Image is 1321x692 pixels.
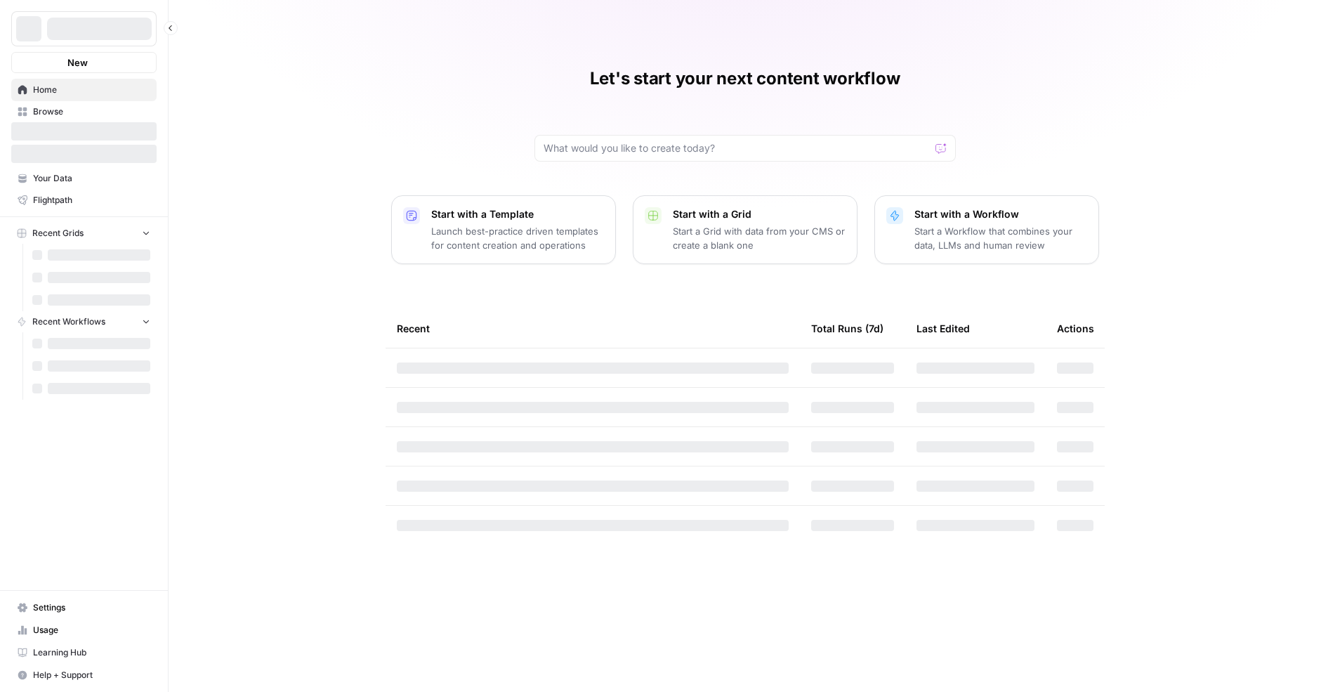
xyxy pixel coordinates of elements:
span: Home [33,84,150,96]
span: Browse [33,105,150,118]
a: Browse [11,100,157,123]
div: Total Runs (7d) [811,309,883,348]
button: Recent Grids [11,223,157,244]
div: Last Edited [916,309,970,348]
span: Recent Grids [32,227,84,240]
p: Start with a Template [431,207,604,221]
p: Launch best-practice driven templates for content creation and operations [431,224,604,252]
a: Your Data [11,167,157,190]
span: Settings [33,601,150,614]
span: Usage [33,624,150,636]
button: Start with a TemplateLaunch best-practice driven templates for content creation and operations [391,195,616,264]
div: Recent [397,309,789,348]
p: Start with a Workflow [914,207,1087,221]
span: Help + Support [33,669,150,681]
button: Recent Workflows [11,311,157,332]
input: What would you like to create today? [544,141,930,155]
p: Start a Workflow that combines your data, LLMs and human review [914,224,1087,252]
button: Start with a WorkflowStart a Workflow that combines your data, LLMs and human review [874,195,1099,264]
span: New [67,56,88,70]
span: Your Data [33,172,150,185]
h1: Let's start your next content workflow [590,67,900,90]
a: Home [11,79,157,101]
a: Flightpath [11,189,157,211]
div: Actions [1057,309,1094,348]
p: Start a Grid with data from your CMS or create a blank one [673,224,846,252]
span: Learning Hub [33,646,150,659]
a: Usage [11,619,157,641]
button: Start with a GridStart a Grid with data from your CMS or create a blank one [633,195,857,264]
span: Recent Workflows [32,315,105,328]
span: Flightpath [33,194,150,207]
button: Help + Support [11,664,157,686]
a: Learning Hub [11,641,157,664]
button: New [11,52,157,73]
p: Start with a Grid [673,207,846,221]
a: Settings [11,596,157,619]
